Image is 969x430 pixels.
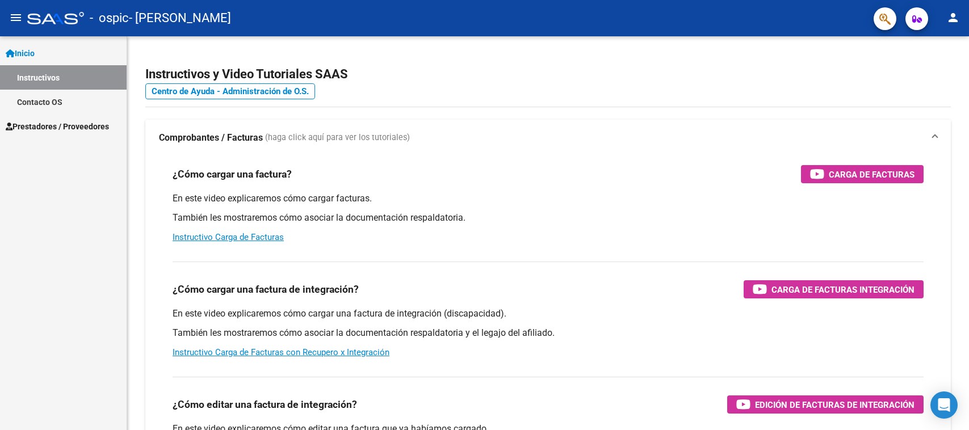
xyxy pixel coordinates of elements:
strong: Comprobantes / Facturas [159,132,263,144]
p: También les mostraremos cómo asociar la documentación respaldatoria. [173,212,924,224]
h3: ¿Cómo editar una factura de integración? [173,397,357,412]
span: Prestadores / Proveedores [6,120,109,133]
a: Centro de Ayuda - Administración de O.S. [145,83,315,99]
mat-expansion-panel-header: Comprobantes / Facturas (haga click aquí para ver los tutoriales) [145,120,951,156]
p: En este video explicaremos cómo cargar facturas. [173,192,924,205]
h2: Instructivos y Video Tutoriales SAAS [145,64,951,85]
h3: ¿Cómo cargar una factura? [173,166,292,182]
div: Open Intercom Messenger [930,391,958,419]
button: Carga de Facturas [801,165,924,183]
span: (haga click aquí para ver los tutoriales) [265,132,410,144]
mat-icon: menu [9,11,23,24]
button: Edición de Facturas de integración [727,395,924,414]
span: Inicio [6,47,35,60]
p: También les mostraremos cómo asociar la documentación respaldatoria y el legajo del afiliado. [173,327,924,339]
h3: ¿Cómo cargar una factura de integración? [173,281,359,297]
button: Carga de Facturas Integración [744,280,924,298]
span: Edición de Facturas de integración [755,398,915,412]
a: Instructivo Carga de Facturas [173,232,284,242]
p: En este video explicaremos cómo cargar una factura de integración (discapacidad). [173,307,924,320]
span: Carga de Facturas Integración [771,283,915,297]
span: - [PERSON_NAME] [129,6,231,31]
span: Carga de Facturas [829,167,915,182]
a: Instructivo Carga de Facturas con Recupero x Integración [173,347,389,357]
mat-icon: person [946,11,960,24]
span: - ospic [90,6,129,31]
